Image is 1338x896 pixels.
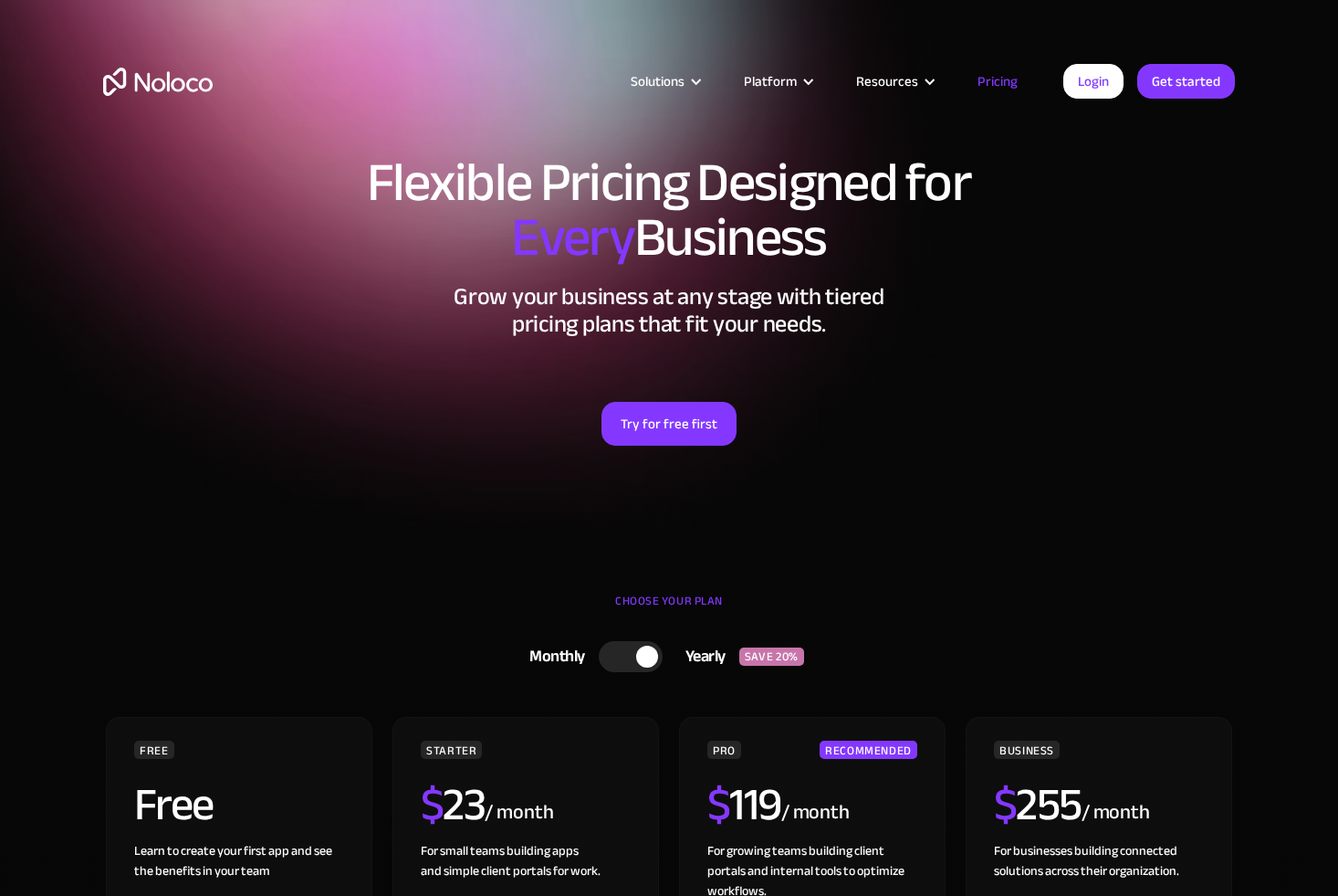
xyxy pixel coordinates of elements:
[955,69,1040,93] a: Pricing
[421,782,486,827] h2: 23
[994,741,1060,759] div: BUSINESS
[781,798,850,827] div: / month
[707,782,781,827] h2: 119
[134,741,174,759] div: FREE
[485,798,553,827] div: / month
[103,155,1235,265] h1: Flexible Pricing Designed for Business
[721,69,833,93] div: Platform
[134,782,214,827] h2: Free
[739,648,804,666] div: SAVE 20%
[1063,64,1124,99] a: Login
[103,587,1235,633] div: CHOOSE YOUR PLAN
[994,782,1082,827] h2: 255
[994,762,1017,848] span: $
[631,69,685,93] div: Solutions
[601,402,737,446] a: Try for free first
[507,643,599,670] div: Monthly
[707,741,741,759] div: PRO
[1137,64,1235,99] a: Get started
[103,68,213,96] a: home
[608,69,721,93] div: Solutions
[663,643,739,670] div: Yearly
[103,283,1235,338] h2: Grow your business at any stage with tiered pricing plans that fit your needs.
[744,69,797,93] div: Platform
[1082,798,1150,827] div: / month
[833,69,955,93] div: Resources
[511,186,634,289] span: Every
[421,762,444,848] span: $
[856,69,918,93] div: Resources
[820,741,917,759] div: RECOMMENDED
[707,762,730,848] span: $
[421,741,482,759] div: STARTER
